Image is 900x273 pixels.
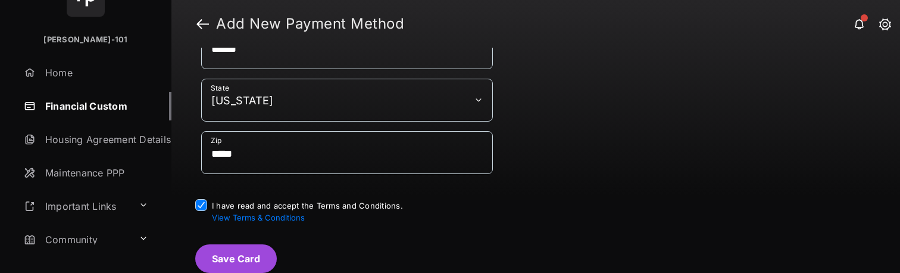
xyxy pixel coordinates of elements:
[19,58,171,87] a: Home
[19,225,134,254] a: Community
[19,92,171,120] a: Financial Custom
[216,17,404,31] strong: Add New Payment Method
[201,131,493,174] div: payment_method_screening[postal_addresses][postalCode]
[19,192,134,221] a: Important Links
[201,26,493,69] div: payment_method_screening[postal_addresses][locality]
[201,79,493,122] div: payment_method_screening[postal_addresses][administrativeArea]
[212,213,305,222] button: I have read and accept the Terms and Conditions.
[195,244,277,273] button: Save Card
[43,34,127,46] p: [PERSON_NAME]-101
[19,125,171,154] a: Housing Agreement Details
[212,201,403,222] span: I have read and accept the Terms and Conditions.
[19,159,171,187] a: Maintenance PPP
